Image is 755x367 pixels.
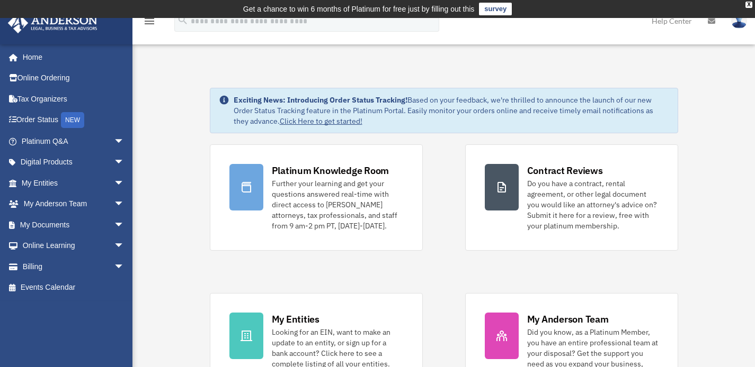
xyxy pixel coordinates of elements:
[731,13,747,29] img: User Pic
[7,109,140,131] a: Order StatusNEW
[234,95,669,126] div: Based on your feedback, we're thrilled to announce the launch of our new Order Status Tracking fe...
[527,178,659,231] div: Do you have a contract, rental agreement, or other legal document you would like an attorney's ad...
[280,116,362,126] a: Click Here to get started!
[745,2,752,8] div: close
[527,313,609,326] div: My Anderson Team
[114,131,135,152] span: arrow_drop_down
[114,152,135,173] span: arrow_drop_down
[7,194,140,215] a: My Anderson Teamarrow_drop_down
[272,313,319,326] div: My Entities
[61,112,84,128] div: NEW
[114,256,135,278] span: arrow_drop_down
[465,144,678,251] a: Contract Reviews Do you have a contract, rental agreement, or other legal document you would like...
[114,172,135,194] span: arrow_drop_down
[210,144,423,251] a: Platinum Knowledge Room Further your learning and get your questions answered real-time with dire...
[114,235,135,257] span: arrow_drop_down
[272,164,389,177] div: Platinum Knowledge Room
[7,152,140,173] a: Digital Productsarrow_drop_down
[7,68,140,89] a: Online Ordering
[7,88,140,109] a: Tax Organizers
[243,3,475,15] div: Get a chance to win 6 months of Platinum for free just by filling out this
[7,131,140,152] a: Platinum Q&Aarrow_drop_down
[234,95,407,105] strong: Exciting News: Introducing Order Status Tracking!
[143,15,156,27] i: menu
[7,256,140,277] a: Billingarrow_drop_down
[479,3,512,15] a: survey
[272,178,403,231] div: Further your learning and get your questions answered real-time with direct access to [PERSON_NAM...
[5,13,101,33] img: Anderson Advisors Platinum Portal
[143,19,156,27] a: menu
[527,164,603,177] div: Contract Reviews
[177,14,189,26] i: search
[7,172,140,194] a: My Entitiesarrow_drop_down
[7,47,135,68] a: Home
[7,235,140,256] a: Online Learningarrow_drop_down
[7,214,140,235] a: My Documentsarrow_drop_down
[114,194,135,215] span: arrow_drop_down
[114,214,135,236] span: arrow_drop_down
[7,277,140,298] a: Events Calendar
